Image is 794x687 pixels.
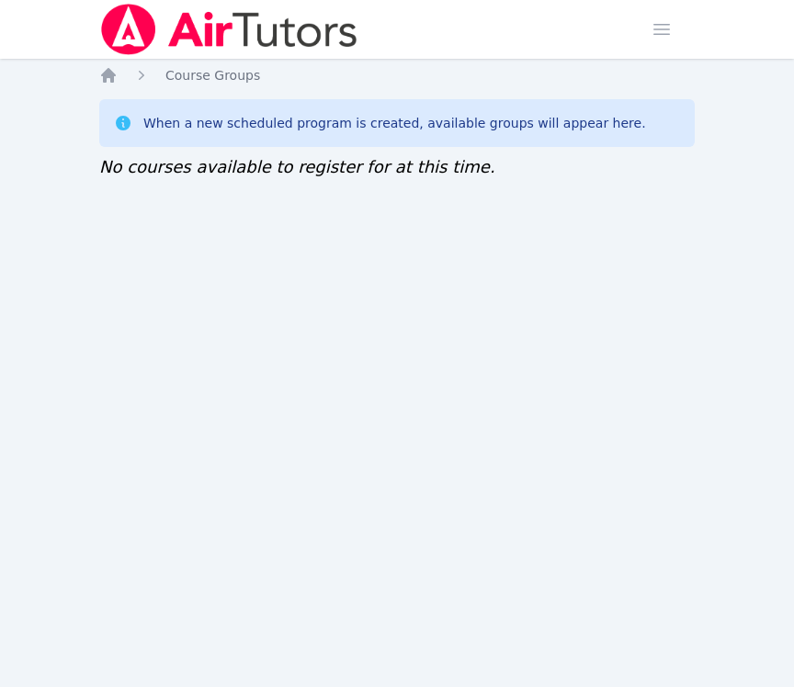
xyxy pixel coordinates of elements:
[99,66,695,84] nav: Breadcrumb
[99,157,495,176] span: No courses available to register for at this time.
[143,114,646,132] div: When a new scheduled program is created, available groups will appear here.
[165,68,260,83] span: Course Groups
[165,66,260,84] a: Course Groups
[99,4,359,55] img: Air Tutors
